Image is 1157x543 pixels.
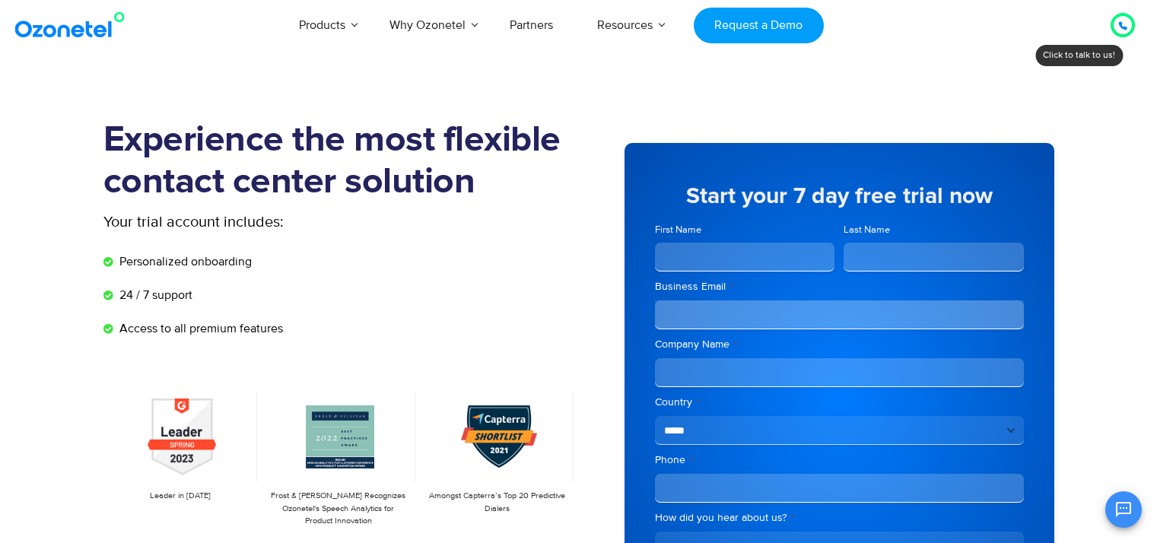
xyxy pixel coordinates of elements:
[111,490,250,503] p: Leader in [DATE]
[655,185,1024,208] h5: Start your 7 day free trial now
[655,223,835,237] label: First Name
[655,279,1024,294] label: Business Email
[844,223,1024,237] label: Last Name
[655,395,1024,410] label: Country
[655,452,1024,468] label: Phone
[103,119,579,203] h1: Experience the most flexible contact center solution
[116,319,283,338] span: Access to all premium features
[694,8,824,43] a: Request a Demo
[655,337,1024,352] label: Company Name
[103,211,465,233] p: Your trial account includes:
[116,252,252,271] span: Personalized onboarding
[269,490,408,528] p: Frost & [PERSON_NAME] Recognizes Ozonetel's Speech Analytics for Product Innovation
[116,286,192,304] span: 24 / 7 support
[1105,491,1142,528] button: Open chat
[655,510,1024,526] label: How did you hear about us?
[428,490,566,515] p: Amongst Capterra’s Top 20 Predictive Dialers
